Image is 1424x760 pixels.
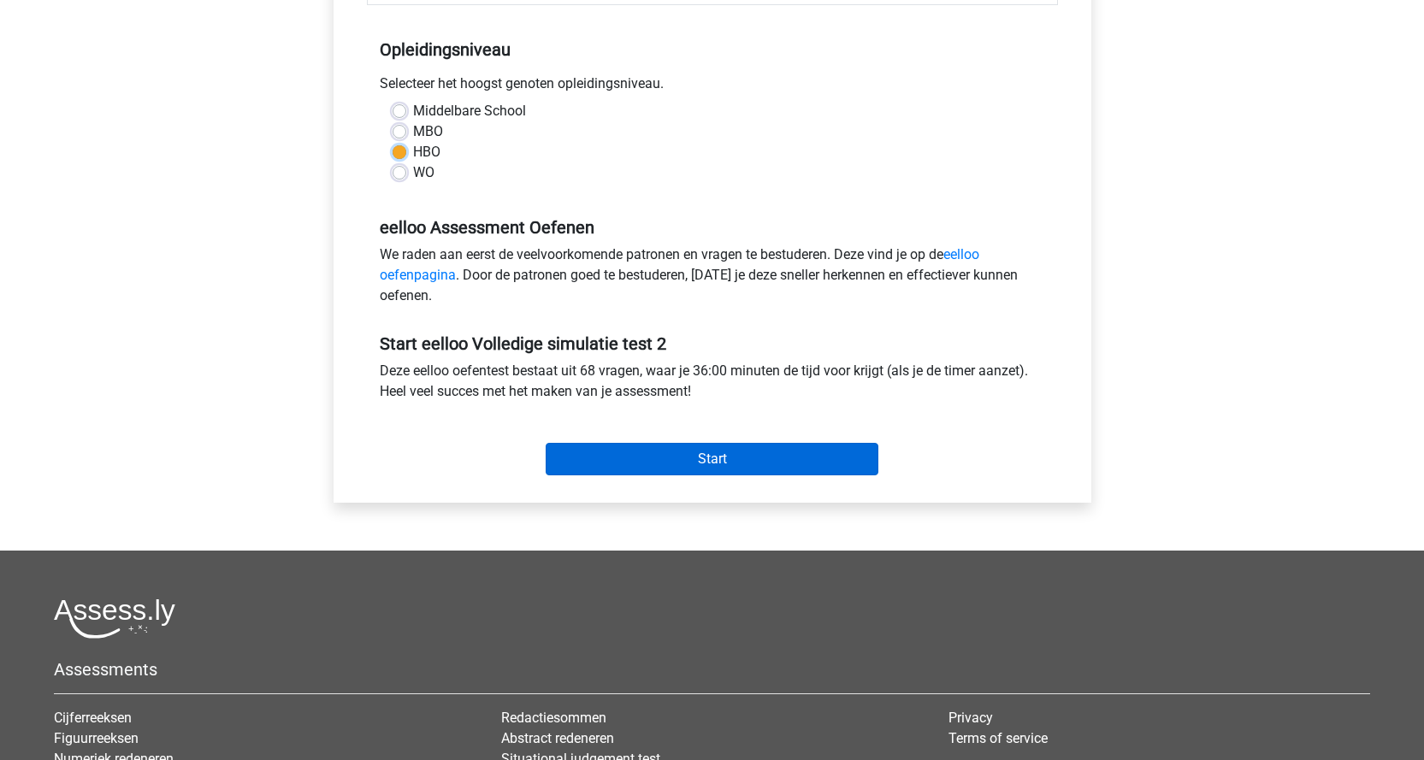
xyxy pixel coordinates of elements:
a: Cijferreeksen [54,710,132,726]
label: WO [413,162,434,183]
h5: Assessments [54,659,1370,680]
a: Terms of service [948,730,1048,746]
h5: Opleidingsniveau [380,32,1045,67]
div: Selecteer het hoogst genoten opleidingsniveau. [367,74,1058,101]
a: Privacy [948,710,993,726]
a: Abstract redeneren [501,730,614,746]
div: Deze eelloo oefentest bestaat uit 68 vragen, waar je 36:00 minuten de tijd voor krijgt (als je de... [367,361,1058,409]
div: We raden aan eerst de veelvoorkomende patronen en vragen te bestuderen. Deze vind je op de . Door... [367,244,1058,313]
a: Redactiesommen [501,710,606,726]
input: Start [546,443,878,475]
label: Middelbare School [413,101,526,121]
label: HBO [413,142,440,162]
h5: eelloo Assessment Oefenen [380,217,1045,238]
h5: Start eelloo Volledige simulatie test 2 [380,333,1045,354]
a: Figuurreeksen [54,730,139,746]
img: Assessly logo [54,598,175,639]
label: MBO [413,121,443,142]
